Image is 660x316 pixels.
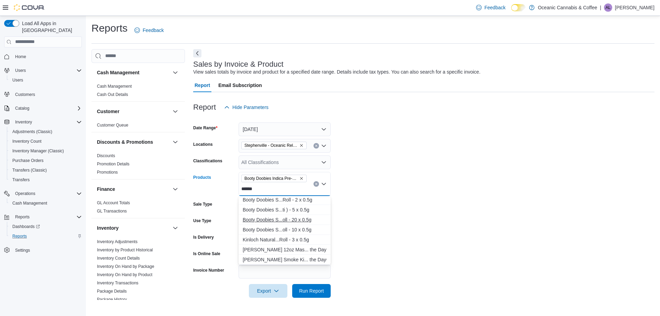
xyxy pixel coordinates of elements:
[10,128,55,136] a: Adjustments (Classic)
[10,166,82,174] span: Transfers (Classic)
[7,127,85,137] button: Adjustments (Classic)
[243,246,327,253] div: [PERSON_NAME] 12oz Mas... the Day
[10,76,82,84] span: Users
[12,118,82,126] span: Inventory
[243,256,327,263] div: [PERSON_NAME] Smoke Ki... the Day
[299,143,304,148] button: Remove Stephenville - Oceanic Releaf from selection in this group
[97,200,130,206] span: GL Account Totals
[10,147,82,155] span: Inventory Manager (Classic)
[195,78,210,92] span: Report
[243,206,327,213] div: Booty Doobies S...ti ) - 5 x 0.5g
[12,213,32,221] button: Reports
[132,23,166,37] a: Feedback
[1,245,85,255] button: Settings
[326,257,343,262] strong: Orange
[7,231,85,241] button: Reports
[97,92,128,97] a: Cash Out Details
[97,208,127,214] span: GL Transactions
[511,11,511,12] span: Dark Mode
[97,255,140,261] span: Inventory Count Details
[97,280,139,286] span: Inventory Transactions
[10,137,44,145] a: Inventory Count
[321,143,327,149] button: Open list of options
[15,92,35,97] span: Customers
[193,158,222,164] label: Classifications
[538,3,597,12] p: Oceanic Cannabis & Coffee
[606,3,611,12] span: AL
[97,162,130,166] a: Promotion Details
[12,233,27,239] span: Reports
[91,21,128,35] h1: Reports
[12,246,82,254] span: Settings
[1,52,85,62] button: Home
[600,3,601,12] p: |
[97,139,170,145] button: Discounts & Promotions
[604,3,612,12] div: Anna LeRoux
[10,199,82,207] span: Cash Management
[321,181,327,187] button: Close list of options
[1,66,85,75] button: Users
[97,209,127,214] a: GL Transactions
[15,54,26,59] span: Home
[97,122,128,128] span: Customer Queue
[232,104,268,111] span: Hide Parameters
[239,255,331,265] button: Beamer Smoke Killer Medium Glass Jar Candle - 7oz Back in the Day Orange
[7,137,85,146] button: Inventory Count
[243,216,327,223] div: Booty Doobies S...oll - 20 x 0.5g
[292,284,331,298] button: Run Report
[10,199,50,207] a: Cash Management
[12,177,30,183] span: Transfers
[19,20,82,34] span: Load All Apps in [GEOGRAPHIC_DATA]
[239,122,331,136] button: [DATE]
[7,198,85,208] button: Cash Management
[97,153,115,158] a: Discounts
[97,264,154,269] a: Inventory On Hand by Package
[97,186,115,193] h3: Finance
[241,175,307,182] span: Booty Doobies Indica Pre-Roll ( Panda Puff ) - 20 x 0.5g
[7,146,85,156] button: Inventory Manager (Classic)
[321,160,327,165] button: Open list of options
[193,68,481,76] div: View sales totals by invoice and product for a specified date range. Details include tax types. Y...
[91,121,185,132] div: Customer
[249,284,287,298] button: Export
[299,176,304,181] button: Remove Booty Doobies Indica Pre-Roll ( Panda Puff ) - 20 x 0.5g from selection in this group
[7,222,85,231] a: Dashboards
[243,236,327,243] div: Kinloch Natural...Roll - 3 x 0.5g
[97,200,130,205] a: GL Account Totals
[10,232,30,240] a: Reports
[299,287,324,294] span: Run Report
[313,143,319,149] button: Clear input
[97,225,170,231] button: Inventory
[12,158,44,163] span: Purchase Orders
[14,4,45,11] img: Cova
[193,175,211,180] label: Products
[7,156,85,165] button: Purchase Orders
[193,235,214,240] label: Is Delivery
[97,297,127,302] span: Package History
[97,247,153,253] span: Inventory by Product Historical
[239,245,331,255] button: Beamer 12oz Mason Jar Candle - Back in the Day Orange
[10,128,82,136] span: Adjustments (Classic)
[193,60,284,68] h3: Sales by Invoice & Product
[193,201,212,207] label: Sale Type
[243,196,327,203] div: Booty Doobies S...Roll - 2 x 0.5g
[97,170,118,175] a: Promotions
[97,289,127,294] a: Package Details
[97,239,137,244] span: Inventory Adjustments
[97,281,139,285] a: Inventory Transactions
[97,123,128,128] a: Customer Queue
[1,189,85,198] button: Operations
[12,213,82,221] span: Reports
[327,247,343,252] strong: Orange
[10,156,46,165] a: Purchase Orders
[244,175,298,182] span: Booty Doobies Indica Pre-Roll ( Panda Puff ) - 20 x 0.5g
[12,90,38,99] a: Customers
[12,90,82,98] span: Customers
[97,225,119,231] h3: Inventory
[239,235,331,245] button: Kinloch Naturals Refresh CBG + CBD 210 Citrus Orange Pre-Roll - 3 x 0.5g
[12,129,52,134] span: Adjustments (Classic)
[10,137,82,145] span: Inventory Count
